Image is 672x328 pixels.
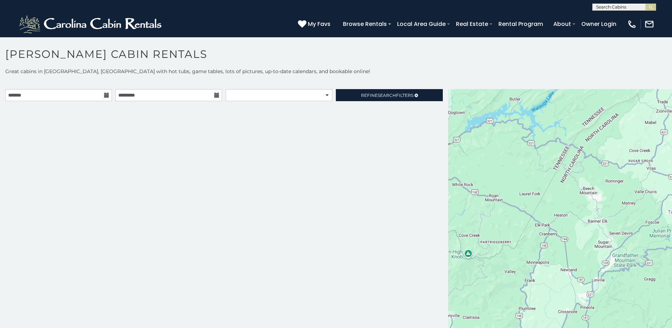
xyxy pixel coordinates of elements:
img: White-1-2.png [18,13,165,35]
a: My Favs [298,20,332,29]
a: Rental Program [495,18,547,30]
span: Search [378,93,396,98]
img: mail-regular-white.png [644,19,654,29]
img: phone-regular-white.png [627,19,637,29]
span: Refine Filters [361,93,413,98]
a: Local Area Guide [394,18,449,30]
a: About [550,18,575,30]
a: RefineSearchFilters [336,89,442,101]
a: Browse Rentals [339,18,390,30]
a: Owner Login [578,18,620,30]
a: Real Estate [452,18,492,30]
span: My Favs [308,20,331,28]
